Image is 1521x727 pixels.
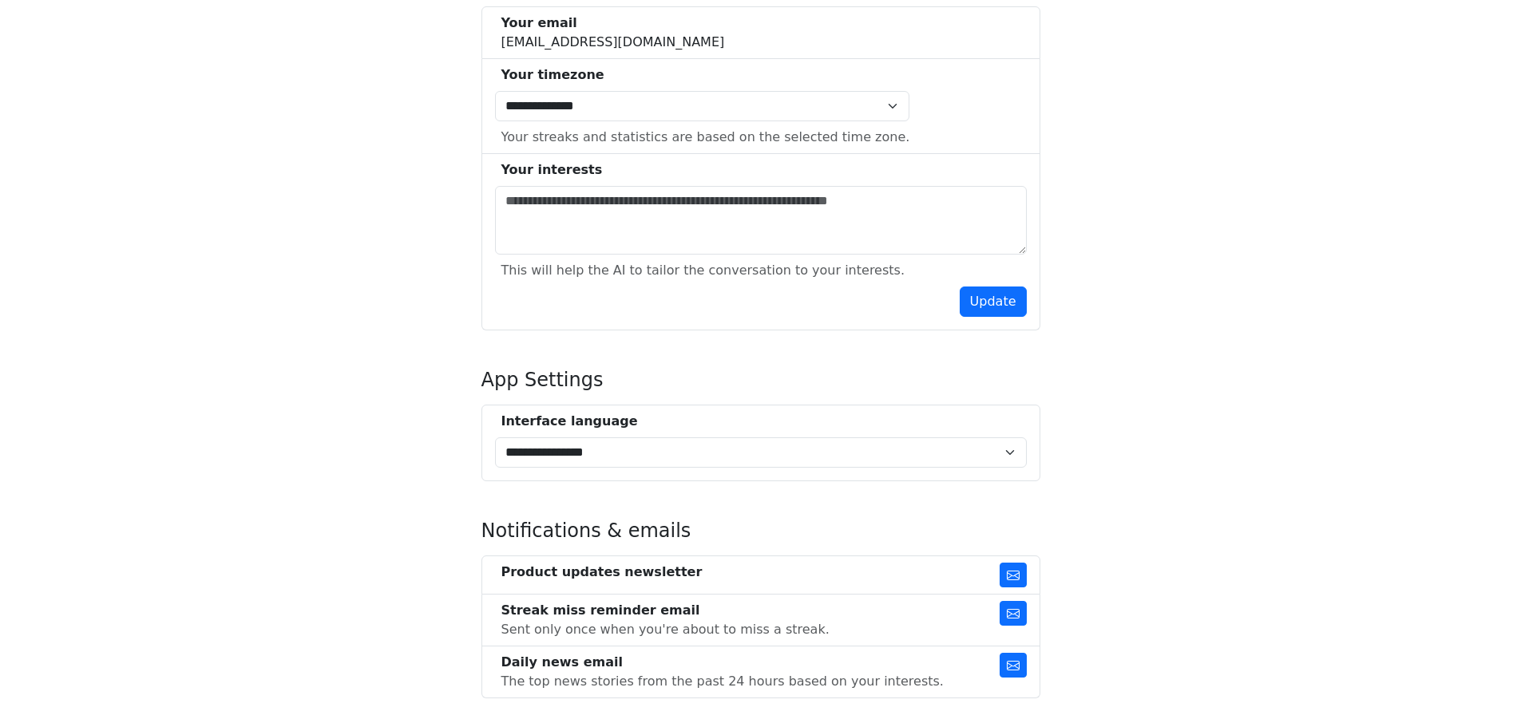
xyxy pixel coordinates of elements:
[501,653,944,672] div: Daily news email
[501,14,725,52] div: [EMAIL_ADDRESS][DOMAIN_NAME]
[501,14,725,33] div: Your email
[481,520,1040,543] h4: Notifications & emails
[501,672,944,691] div: The top news stories from the past 24 hours based on your interests.
[501,620,830,639] div: Sent only once when you're about to miss a streak.
[960,286,1027,317] button: Update
[501,261,905,280] div: This will help the AI to tailor the conversation to your interests.
[501,412,1027,431] div: Interface language
[501,160,1027,180] div: Your interests
[495,437,1027,468] select: Select Interface Language
[501,128,910,147] div: Your streaks and statistics are based on the selected time zone.
[501,65,910,85] div: Your timezone
[501,563,703,582] div: Product updates newsletter
[481,369,1040,392] h4: App Settings
[495,91,910,121] select: Select Time Zone
[501,601,830,620] div: Streak miss reminder email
